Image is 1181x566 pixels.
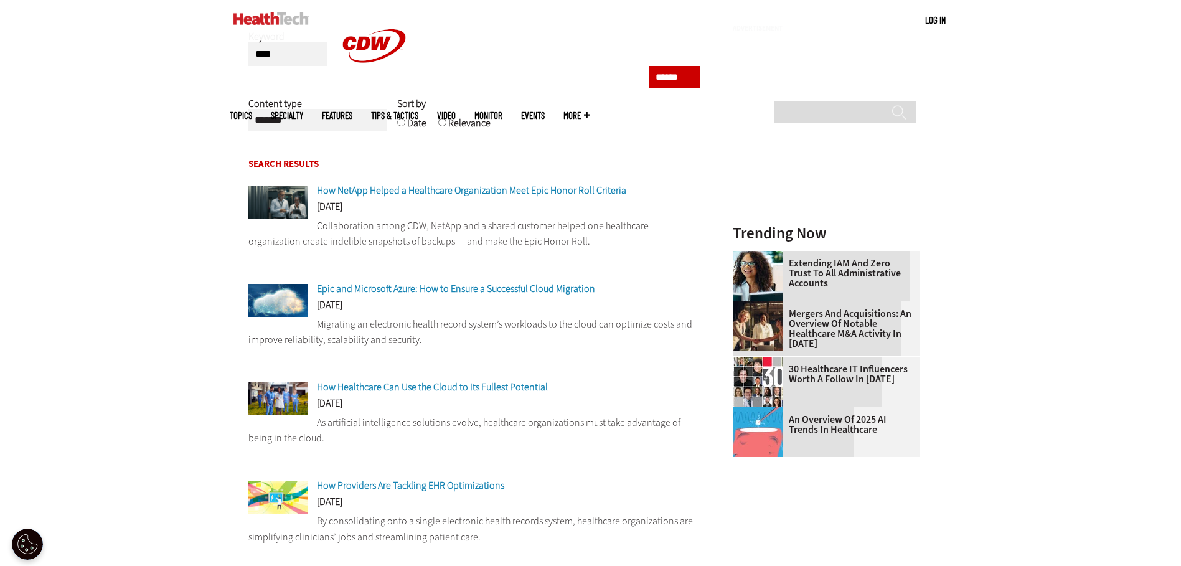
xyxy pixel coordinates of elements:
[317,282,595,295] a: Epic and Microsoft Azure: How to Ensure a Successful Cloud Migration
[248,382,308,415] img: Medical staff collaborating in outdoor setting
[733,301,783,351] img: business leaders shake hands in conference room
[248,159,700,169] h2: Search Results
[230,111,252,120] span: Topics
[733,357,789,367] a: collage of influencers
[733,258,912,288] a: Extending IAM and Zero Trust to All Administrative Accounts
[733,407,783,457] img: illustration of computer chip being put inside head with waves
[248,186,308,219] img: IT professionals look at tablet in data center room
[248,202,700,218] div: [DATE]
[248,316,700,348] p: Migrating an electronic health record system’s workloads to the cloud can optimize costs and impr...
[317,479,504,492] a: How Providers Are Tackling EHR Optimizations
[248,415,700,446] p: As artificial intelligence solutions evolve, healthcare organizations must take advantage of bein...
[733,407,789,417] a: illustration of computer chip being put inside head with waves
[474,111,502,120] a: MonITor
[248,300,700,316] div: [DATE]
[317,380,548,394] a: How Healthcare Can Use the Cloud to Its Fullest Potential
[733,251,783,301] img: Administrative assistant
[733,301,789,311] a: business leaders shake hands in conference room
[925,14,946,27] div: User menu
[733,357,783,407] img: collage of influencers
[437,111,456,120] a: Video
[248,399,700,415] div: [DATE]
[317,184,626,197] a: How NetApp Helped a Healthcare Organization Meet Epic Honor Roll Criteria
[733,37,920,192] iframe: advertisement
[733,364,912,384] a: 30 Healthcare IT Influencers Worth a Follow in [DATE]
[248,284,308,317] img: Concept of Cloud Computing Networking and streaming
[248,513,700,545] p: By consolidating onto a single electronic health records system, healthcare organizations are sim...
[563,111,590,120] span: More
[733,415,912,435] a: An Overview of 2025 AI Trends in Healthcare
[327,82,421,95] a: CDW
[521,111,545,120] a: Events
[733,309,912,349] a: Mergers and Acquisitions: An Overview of Notable Healthcare M&A Activity in [DATE]
[733,225,920,241] h3: Trending Now
[322,111,352,120] a: Features
[733,251,789,261] a: Administrative assistant
[271,111,303,120] span: Specialty
[12,529,43,560] button: Open Preferences
[248,497,700,513] div: [DATE]
[371,111,418,120] a: Tips & Tactics
[233,12,309,25] img: Home
[12,529,43,560] div: Cookie Settings
[248,481,308,514] img: ehr concept with ribbons flowing out of monitor
[925,14,946,26] a: Log in
[248,218,700,250] p: Collaboration among CDW, NetApp and a shared customer helped one healthcare organization create i...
